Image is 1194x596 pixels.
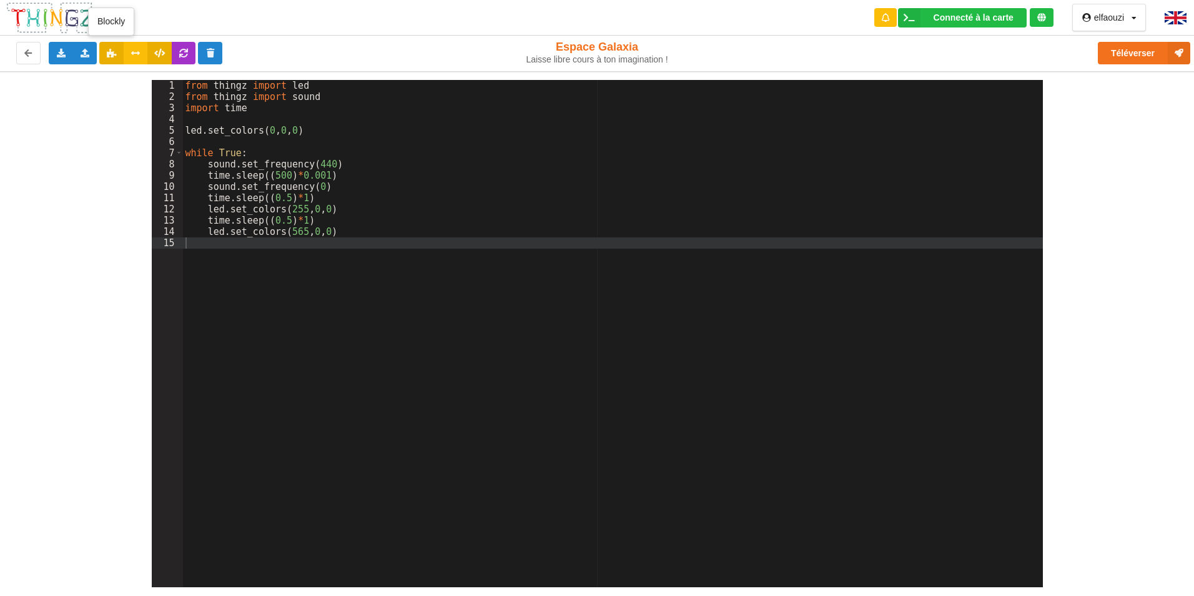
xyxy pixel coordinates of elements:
[152,204,183,215] div: 12
[152,125,183,136] div: 5
[152,237,183,249] div: 15
[1030,8,1053,27] div: Tu es connecté au serveur de création de Thingz
[152,91,183,102] div: 2
[152,159,183,170] div: 8
[1094,13,1124,22] div: elfaouzi
[152,181,183,192] div: 10
[898,8,1027,27] div: Ta base fonctionne bien !
[6,1,99,34] img: thingz_logo.png
[152,192,183,204] div: 11
[152,147,183,159] div: 7
[152,170,183,181] div: 9
[493,40,701,65] div: Espace Galaxia
[152,226,183,237] div: 14
[934,13,1014,22] div: Connecté à la carte
[152,136,183,147] div: 6
[493,54,701,65] div: Laisse libre cours à ton imagination !
[1098,42,1190,64] button: Téléverser
[1165,11,1187,24] img: gb.png
[152,102,183,114] div: 3
[152,80,183,91] div: 1
[152,215,183,226] div: 13
[152,114,183,125] div: 4
[88,7,134,36] div: Blockly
